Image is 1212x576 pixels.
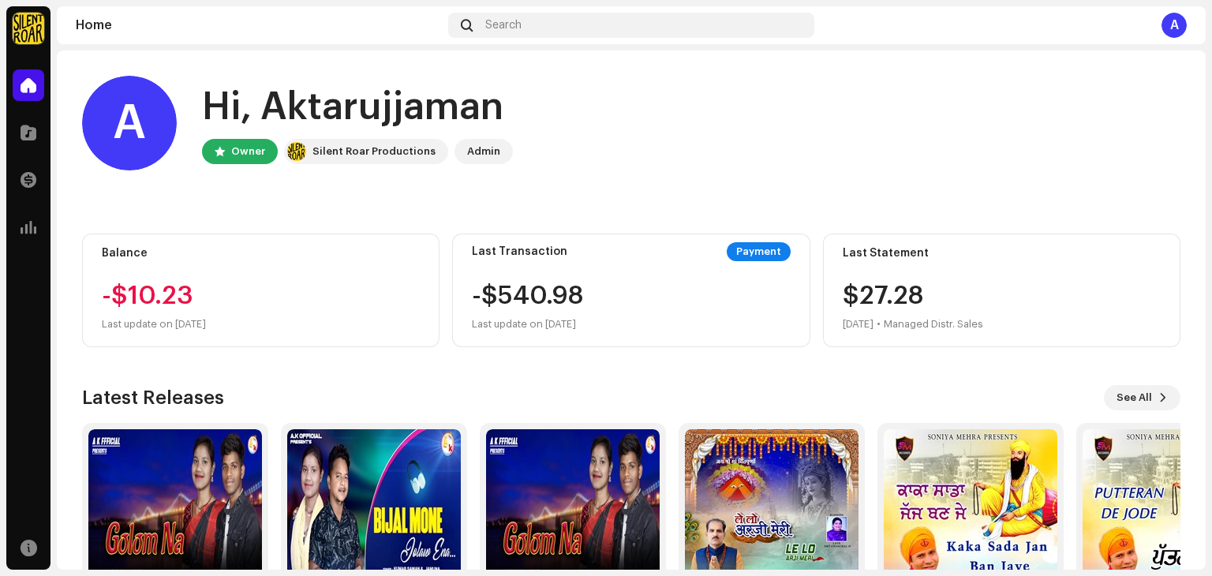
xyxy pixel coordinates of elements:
div: Last update on [DATE] [472,315,583,334]
img: fcfd72e7-8859-4002-b0df-9a7058150634 [287,142,306,161]
div: Admin [467,142,500,161]
re-o-card-value: Balance [82,234,440,347]
div: Payment [727,242,791,261]
div: A [82,76,177,170]
span: Search [485,19,522,32]
div: Balance [102,247,420,260]
div: Managed Distr. Sales [884,315,983,334]
img: fcfd72e7-8859-4002-b0df-9a7058150634 [13,13,44,44]
div: • [877,315,881,334]
span: See All [1117,382,1152,413]
re-o-card-value: Last Statement [823,234,1180,347]
div: A [1161,13,1187,38]
div: Owner [231,142,265,161]
div: Last Statement [843,247,1161,260]
div: Home [76,19,442,32]
div: Last update on [DATE] [102,315,420,334]
div: Hi, Aktarujjaman [202,82,513,133]
div: [DATE] [843,315,873,334]
button: See All [1104,385,1180,410]
h3: Latest Releases [82,385,224,410]
div: Silent Roar Productions [312,142,436,161]
div: Last Transaction [472,245,567,258]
